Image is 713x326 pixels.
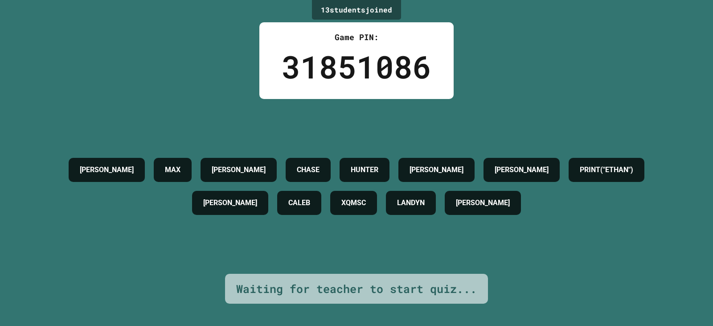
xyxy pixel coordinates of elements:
div: Game PIN: [282,31,431,43]
div: Waiting for teacher to start quiz... [236,281,477,297]
h4: MAX [165,165,180,175]
h4: LANDYN [397,198,425,208]
h4: CALEB [288,198,310,208]
h4: [PERSON_NAME] [410,165,463,175]
h4: [PERSON_NAME] [212,165,266,175]
h4: [PERSON_NAME] [495,165,549,175]
h4: [PERSON_NAME] [456,198,510,208]
h4: PRINT("ETHAN") [580,165,633,175]
div: 31851086 [282,43,431,90]
h4: [PERSON_NAME] [203,198,257,208]
h4: HUNTER [351,165,378,175]
h4: XQMSC [341,198,366,208]
h4: [PERSON_NAME] [80,165,134,175]
h4: CHASE [297,165,320,175]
